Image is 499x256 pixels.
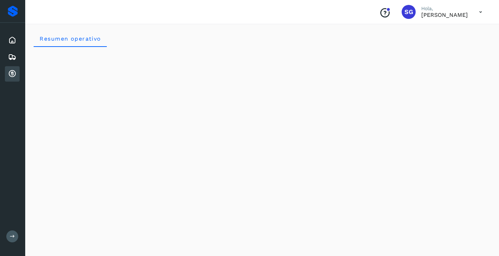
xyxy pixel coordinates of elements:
p: Hola, [421,6,468,12]
div: Inicio [5,33,20,48]
span: Resumen operativo [39,35,101,42]
div: Cuentas por cobrar [5,66,20,82]
div: Embarques [5,49,20,65]
p: SERGIO GONZALEZ ALONSO [421,12,468,18]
